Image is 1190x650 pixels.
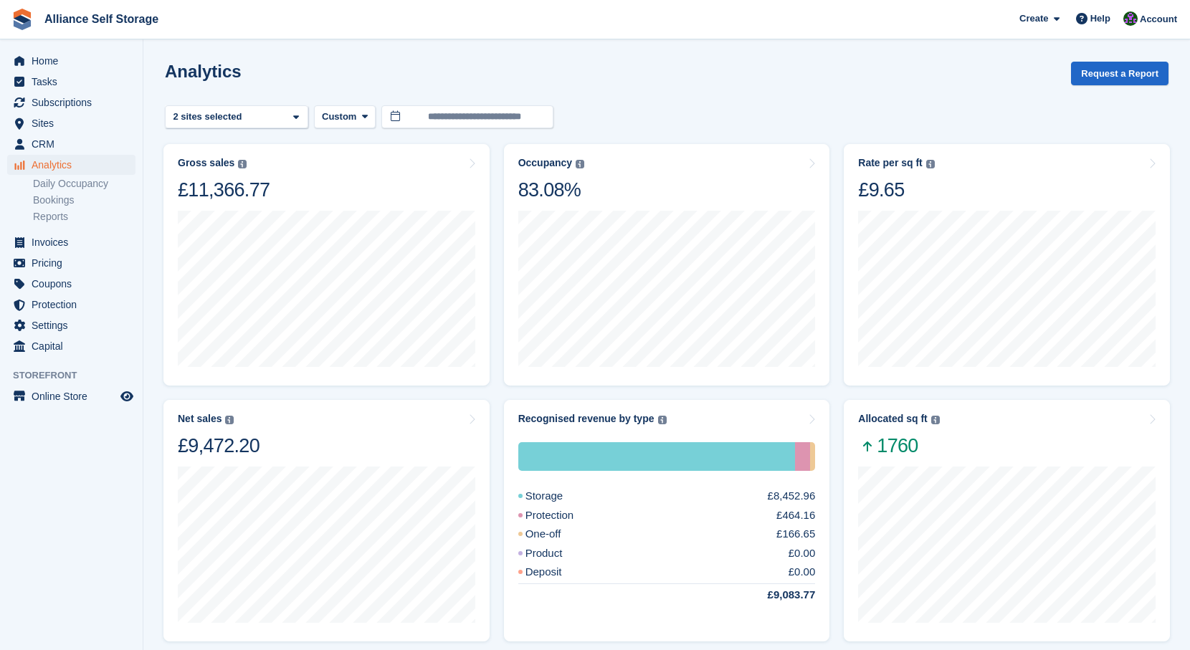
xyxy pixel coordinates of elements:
span: Storefront [13,368,143,383]
a: menu [7,113,135,133]
div: Gross sales [178,157,234,169]
div: Rate per sq ft [858,157,922,169]
span: Analytics [32,155,118,175]
h2: Analytics [165,62,242,81]
span: Home [32,51,118,71]
a: menu [7,274,135,294]
div: Allocated sq ft [858,413,927,425]
span: Subscriptions [32,92,118,113]
a: menu [7,315,135,335]
div: Storage [518,488,598,505]
div: 83.08% [518,178,584,202]
span: Custom [322,110,356,124]
a: Preview store [118,388,135,405]
a: Bookings [33,193,135,207]
span: Sites [32,113,118,133]
img: icon-info-grey-7440780725fd019a000dd9b08b2336e03edf1995a4989e88bcd33f0948082b44.svg [658,416,667,424]
div: £8,452.96 [768,488,816,505]
a: menu [7,51,135,71]
a: menu [7,336,135,356]
a: menu [7,295,135,315]
button: Custom [314,105,376,129]
span: 1760 [858,434,939,458]
div: £11,366.77 [178,178,270,202]
div: Occupancy [518,157,572,169]
div: £9,083.77 [733,587,816,603]
div: Net sales [178,413,222,425]
a: menu [7,253,135,273]
a: Reports [33,210,135,224]
span: Coupons [32,274,118,294]
a: Alliance Self Storage [39,7,164,31]
button: Request a Report [1071,62,1168,85]
a: menu [7,386,135,406]
span: Capital [32,336,118,356]
div: £166.65 [776,526,815,543]
a: menu [7,155,135,175]
a: Daily Occupancy [33,177,135,191]
span: Tasks [32,72,118,92]
span: Online Store [32,386,118,406]
span: Create [1019,11,1048,26]
span: Invoices [32,232,118,252]
div: 2 sites selected [171,110,247,124]
a: menu [7,232,135,252]
img: icon-info-grey-7440780725fd019a000dd9b08b2336e03edf1995a4989e88bcd33f0948082b44.svg [931,416,940,424]
span: Help [1090,11,1110,26]
span: Settings [32,315,118,335]
span: Pricing [32,253,118,273]
div: Protection [795,442,810,471]
img: icon-info-grey-7440780725fd019a000dd9b08b2336e03edf1995a4989e88bcd33f0948082b44.svg [926,160,935,168]
img: stora-icon-8386f47178a22dfd0bd8f6a31ec36ba5ce8667c1dd55bd0f319d3a0aa187defe.svg [11,9,33,30]
span: Account [1140,12,1177,27]
div: £0.00 [789,545,816,562]
a: menu [7,134,135,154]
div: One-off [518,526,596,543]
a: menu [7,72,135,92]
div: £464.16 [776,507,815,524]
img: icon-info-grey-7440780725fd019a000dd9b08b2336e03edf1995a4989e88bcd33f0948082b44.svg [238,160,247,168]
div: Product [518,545,597,562]
img: icon-info-grey-7440780725fd019a000dd9b08b2336e03edf1995a4989e88bcd33f0948082b44.svg [576,160,584,168]
a: menu [7,92,135,113]
div: Protection [518,507,609,524]
div: Deposit [518,564,596,580]
img: icon-info-grey-7440780725fd019a000dd9b08b2336e03edf1995a4989e88bcd33f0948082b44.svg [225,416,234,424]
div: Recognised revenue by type [518,413,654,425]
div: £9,472.20 [178,434,260,458]
div: £9.65 [858,178,934,202]
div: Storage [518,442,795,471]
img: Romilly Norton [1123,11,1138,26]
div: £0.00 [789,564,816,580]
div: One-off [810,442,816,471]
span: Protection [32,295,118,315]
span: CRM [32,134,118,154]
